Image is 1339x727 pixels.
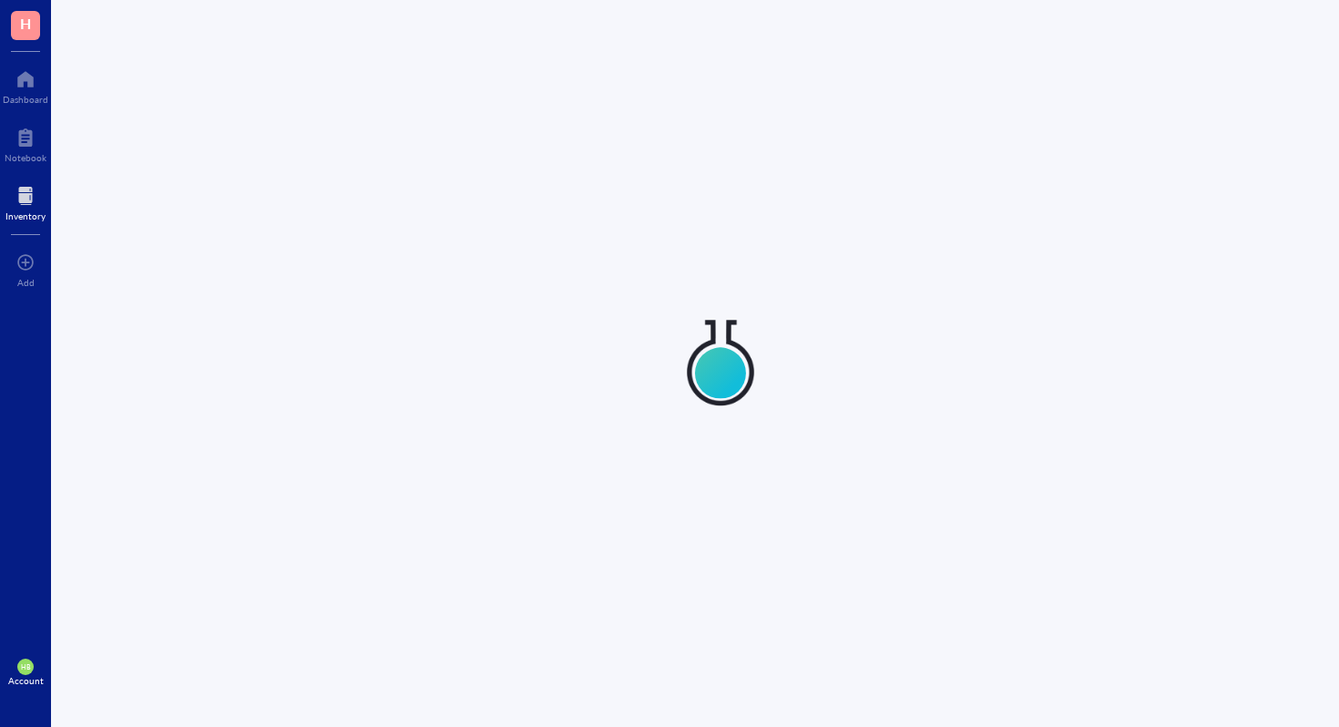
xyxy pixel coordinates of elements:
div: Account [8,675,44,686]
span: HB [21,663,30,671]
div: Dashboard [3,94,48,105]
div: Add [17,277,35,288]
a: Inventory [5,181,46,221]
a: Notebook [5,123,46,163]
a: Dashboard [3,65,48,105]
div: Inventory [5,210,46,221]
div: Notebook [5,152,46,163]
span: H [20,12,31,35]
